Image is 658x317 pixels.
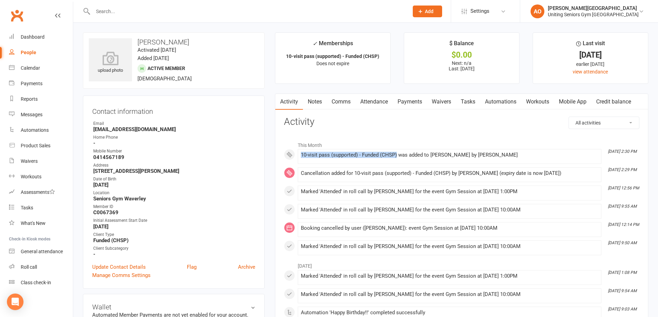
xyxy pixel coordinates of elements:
[93,224,255,230] strong: [DATE]
[301,244,598,249] div: Marked 'Attended' in roll call by [PERSON_NAME] for the event Gym Session at [DATE] 10:00AM
[393,94,427,110] a: Payments
[93,154,255,160] strong: 0414567189
[303,94,327,110] a: Notes
[93,140,255,146] strong: -
[608,222,639,227] i: [DATE] 12:14 PM
[608,270,637,275] i: [DATE] 1:08 PM
[93,209,255,216] strong: C0067369
[9,76,73,91] a: Payments
[91,7,404,16] input: Search...
[284,138,639,149] li: This Month
[92,271,151,279] a: Manage Comms Settings
[313,40,317,47] i: ✓
[147,66,185,71] span: Active member
[608,307,637,311] i: [DATE] 9:03 AM
[548,11,639,18] div: Uniting Seniors Gym [GEOGRAPHIC_DATA]
[470,3,489,19] span: Settings
[531,4,544,18] div: AO
[21,220,46,226] div: What's New
[608,167,637,172] i: [DATE] 2:29 PM
[413,6,442,17] button: Add
[284,117,639,127] h3: Activity
[301,310,598,316] div: Automation 'Happy Birthday!!' completed successfully
[301,189,598,195] div: Marked 'Attended' in roll call by [PERSON_NAME] for the event Gym Session at [DATE] 1:00PM
[301,273,598,279] div: Marked 'Attended' in roll call by [PERSON_NAME] for the event Gym Session at [DATE] 1:00PM
[93,204,255,210] div: Member ID
[21,205,33,210] div: Tasks
[21,34,45,40] div: Dashboard
[92,263,146,271] a: Update Contact Details
[301,207,598,213] div: Marked 'Attended' in roll call by [PERSON_NAME] for the event Gym Session at [DATE] 10:00AM
[8,7,26,24] a: Clubworx
[21,112,42,117] div: Messages
[355,94,393,110] a: Attendance
[21,96,38,102] div: Reports
[93,245,255,252] div: Client Subcategory
[7,294,23,310] div: Open Intercom Messenger
[539,60,642,68] div: earlier [DATE]
[9,107,73,122] a: Messages
[89,51,132,74] div: upload photo
[21,143,50,148] div: Product Sales
[449,39,474,51] div: $ Balance
[313,39,353,52] div: Memberships
[21,158,38,164] div: Waivers
[93,251,255,257] strong: -
[21,189,55,195] div: Assessments
[238,263,255,271] a: Archive
[93,148,255,155] div: Mobile Number
[93,196,255,202] strong: Seniors Gym Waverley
[9,244,73,259] a: General attendance kiosk mode
[187,263,197,271] a: Flag
[327,94,355,110] a: Comms
[92,105,255,115] h3: Contact information
[9,60,73,76] a: Calendar
[9,169,73,185] a: Workouts
[9,45,73,60] a: People
[93,176,255,182] div: Date of Birth
[427,94,456,110] a: Waivers
[608,149,637,154] i: [DATE] 2:30 PM
[410,60,513,71] p: Next: n/a Last: [DATE]
[9,216,73,231] a: What's New
[608,204,637,209] i: [DATE] 9:55 AM
[573,69,608,75] a: view attendance
[21,280,51,285] div: Class check-in
[93,168,255,174] strong: [STREET_ADDRESS][PERSON_NAME]
[301,225,598,231] div: Booking cancelled by user ([PERSON_NAME]): event Gym Session at [DATE] 10:00AM
[284,259,639,270] li: [DATE]
[576,39,605,51] div: Last visit
[608,288,637,293] i: [DATE] 9:54 AM
[89,38,259,46] h3: [PERSON_NAME]
[301,170,598,176] div: Cancellation added for 10-visit pass (supported) - Funded (CHSP) by [PERSON_NAME] (expiry date is...
[608,186,639,190] i: [DATE] 12:56 PM
[301,291,598,297] div: Marked 'Attended' in roll call by [PERSON_NAME] for the event Gym Session at [DATE] 10:00AM
[93,126,255,132] strong: [EMAIL_ADDRESS][DOMAIN_NAME]
[9,91,73,107] a: Reports
[301,152,598,158] div: 10-visit pass (supported) - Funded (CHSP) was added to [PERSON_NAME] by [PERSON_NAME]
[93,190,255,196] div: Location
[554,94,591,110] a: Mobile App
[9,185,73,200] a: Assessments
[591,94,636,110] a: Credit balance
[480,94,521,110] a: Automations
[93,120,255,127] div: Email
[93,162,255,169] div: Address
[9,138,73,153] a: Product Sales
[539,51,642,59] div: [DATE]
[21,65,40,71] div: Calendar
[9,122,73,138] a: Automations
[316,61,349,66] span: Does not expire
[9,29,73,45] a: Dashboard
[93,237,255,244] strong: Funded (CHSP)
[21,81,42,86] div: Payments
[21,264,37,270] div: Roll call
[93,231,255,238] div: Client Type
[456,94,480,110] a: Tasks
[137,47,176,53] time: Activated [DATE]
[548,5,639,11] div: [PERSON_NAME][GEOGRAPHIC_DATA]
[21,174,41,179] div: Workouts
[9,200,73,216] a: Tasks
[21,50,36,55] div: People
[608,240,637,245] i: [DATE] 9:50 AM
